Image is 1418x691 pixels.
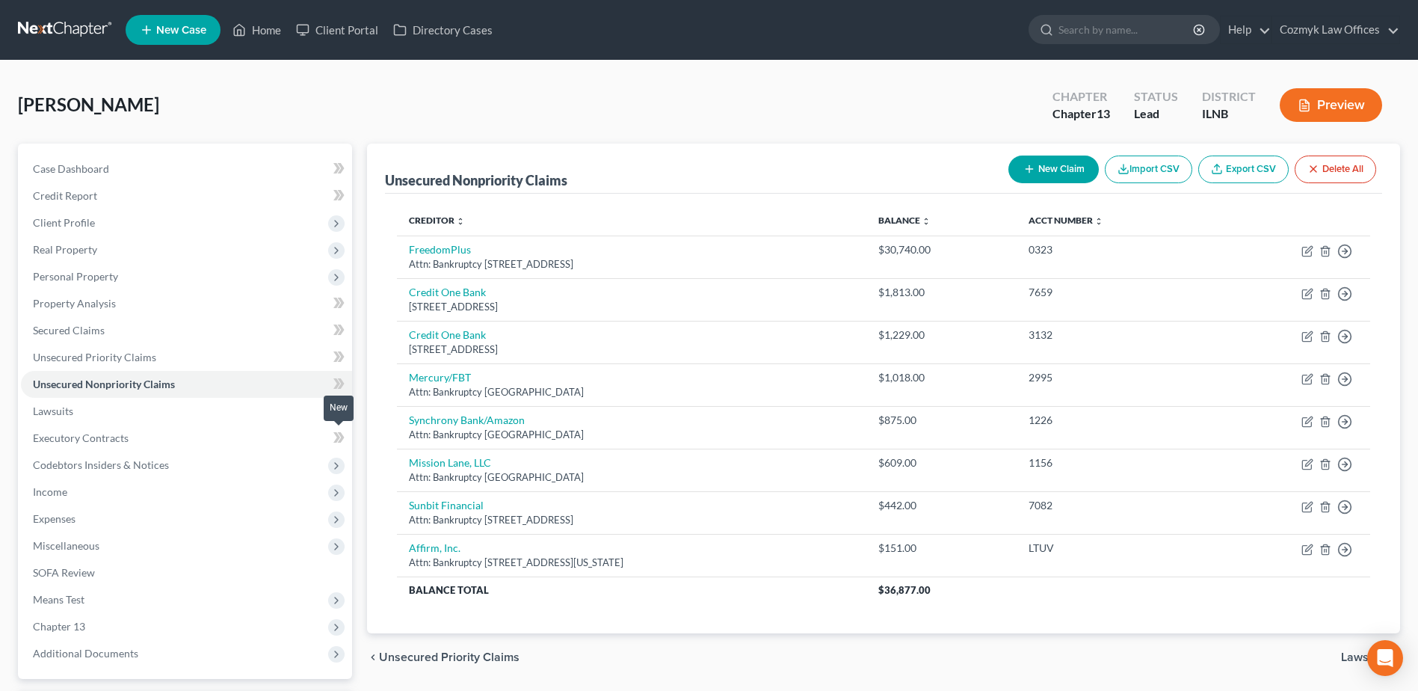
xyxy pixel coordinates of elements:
a: Sunbit Financial [409,499,484,512]
div: Attn: Bankruptcy [GEOGRAPHIC_DATA] [409,470,854,485]
div: LTUV [1029,541,1199,556]
div: Unsecured Nonpriority Claims [385,171,567,189]
button: Preview [1280,88,1382,122]
a: Mercury/FBT [409,371,471,384]
span: Chapter 13 [33,620,85,633]
a: Credit One Bank [409,328,486,341]
div: Lead [1134,105,1178,123]
div: [STREET_ADDRESS] [409,300,854,314]
span: Expenses [33,512,75,525]
span: Means Test [33,593,84,606]
a: Synchrony Bank/Amazon [409,414,525,426]
div: 3132 [1029,328,1199,343]
div: $1,229.00 [878,328,1005,343]
button: Delete All [1295,156,1376,183]
span: Unsecured Nonpriority Claims [33,378,175,390]
div: Attn: Bankruptcy [GEOGRAPHIC_DATA] [409,428,854,442]
span: Unsecured Priority Claims [379,651,520,663]
div: Chapter [1052,88,1110,105]
div: New [324,396,354,420]
span: 13 [1097,106,1110,120]
div: Open Intercom Messenger [1367,640,1403,676]
a: Unsecured Priority Claims [21,344,352,371]
div: Status [1134,88,1178,105]
button: New Claim [1008,156,1099,183]
button: Lawsuits chevron_right [1341,651,1400,663]
span: Executory Contracts [33,432,129,444]
a: Creditor unfold_more [409,215,465,226]
div: 2995 [1029,370,1199,385]
div: $30,740.00 [878,242,1005,257]
div: $609.00 [878,455,1005,470]
a: Executory Contracts [21,425,352,452]
a: Directory Cases [386,16,500,43]
span: Personal Property [33,270,118,283]
div: Chapter [1052,105,1110,123]
div: $1,018.00 [878,370,1005,385]
div: Attn: Bankruptcy [GEOGRAPHIC_DATA] [409,385,854,399]
div: Attn: Bankruptcy [STREET_ADDRESS][US_STATE] [409,556,854,570]
a: Affirm, Inc. [409,541,460,554]
div: 1156 [1029,455,1199,470]
input: Search by name... [1058,16,1195,43]
span: Credit Report [33,189,97,202]
span: New Case [156,25,206,36]
a: Unsecured Nonpriority Claims [21,371,352,398]
span: Codebtors Insiders & Notices [33,458,169,471]
span: Real Property [33,243,97,256]
div: 0323 [1029,242,1199,257]
div: ILNB [1202,105,1256,123]
a: Property Analysis [21,290,352,317]
a: Cozmyk Law Offices [1272,16,1399,43]
i: chevron_left [367,651,379,663]
span: Lawsuits [33,405,73,417]
div: $875.00 [878,413,1005,428]
a: Home [225,16,289,43]
i: unfold_more [922,217,931,226]
span: $36,877.00 [878,584,931,596]
a: Credit One Bank [409,286,486,298]
div: $1,813.00 [878,285,1005,300]
span: Lawsuits [1341,651,1388,663]
div: Attn: Bankruptcy [STREET_ADDRESS] [409,257,854,271]
div: Attn: Bankruptcy [STREET_ADDRESS] [409,513,854,527]
span: Case Dashboard [33,162,109,175]
a: Export CSV [1198,156,1289,183]
a: Credit Report [21,182,352,209]
div: [STREET_ADDRESS] [409,343,854,357]
i: unfold_more [1094,217,1103,226]
div: District [1202,88,1256,105]
a: Balance unfold_more [878,215,931,226]
div: 1226 [1029,413,1199,428]
span: [PERSON_NAME] [18,93,159,115]
span: SOFA Review [33,566,95,579]
span: Unsecured Priority Claims [33,351,156,363]
a: Secured Claims [21,317,352,344]
span: Additional Documents [33,647,138,660]
span: Income [33,485,67,498]
button: Import CSV [1105,156,1192,183]
th: Balance Total [397,577,866,604]
i: unfold_more [456,217,465,226]
a: Lawsuits [21,398,352,425]
a: Mission Lane, LLC [409,456,491,469]
div: $442.00 [878,498,1005,513]
a: Client Portal [289,16,386,43]
span: Miscellaneous [33,539,99,552]
a: FreedomPlus [409,243,471,256]
span: Secured Claims [33,324,105,337]
a: Help [1221,16,1271,43]
a: SOFA Review [21,559,352,586]
span: Client Profile [33,216,95,229]
div: $151.00 [878,541,1005,556]
div: 7082 [1029,498,1199,513]
a: Acct Number unfold_more [1029,215,1103,226]
div: 7659 [1029,285,1199,300]
span: Property Analysis [33,297,116,310]
a: Case Dashboard [21,156,352,182]
button: chevron_left Unsecured Priority Claims [367,651,520,663]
